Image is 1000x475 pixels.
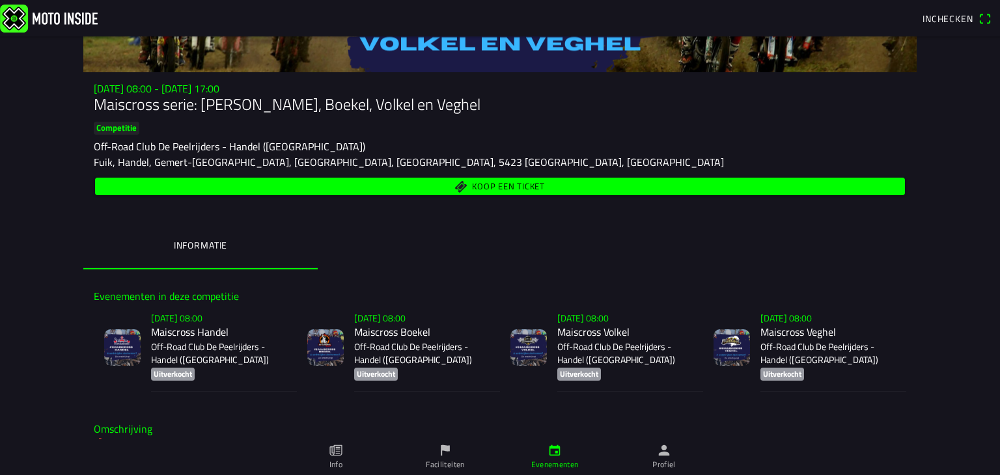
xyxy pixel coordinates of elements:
[354,340,490,366] p: Off-Road Club De Peelrijders - Handel ([GEOGRAPHIC_DATA])
[94,423,906,435] h3: Omschrijving
[531,459,579,470] ion-label: Evenementen
[354,311,406,325] ion-text: [DATE] 08:00
[94,139,365,154] ion-text: Off-Road Club De Peelrijders - Handel ([GEOGRAPHIC_DATA])
[760,326,896,338] h2: Maiscross Veghel
[557,340,693,366] p: Off-Road Club De Peelrijders - Handel ([GEOGRAPHIC_DATA])
[760,311,812,325] ion-text: [DATE] 08:00
[438,443,452,457] ion-icon: flag
[916,7,997,29] a: Incheckenqr scanner
[154,368,192,380] ion-text: Uitverkocht
[329,459,342,470] ion-label: Info
[923,12,973,25] span: Inchecken
[329,443,343,457] ion-icon: paper
[94,154,724,170] ion-text: Fuik, Handel, Gemert-[GEOGRAPHIC_DATA], [GEOGRAPHIC_DATA], [GEOGRAPHIC_DATA], 5423 [GEOGRAPHIC_DA...
[151,340,286,366] p: Off-Road Club De Peelrijders - Handel ([GEOGRAPHIC_DATA])
[174,238,227,252] ion-label: Informatie
[763,368,801,380] ion-text: Uitverkocht
[426,459,464,470] ion-label: Faciliteiten
[94,290,906,303] h3: Evenementen in deze competitie
[760,340,896,366] p: Off-Road Club De Peelrijders - Handel ([GEOGRAPHIC_DATA])
[94,83,906,95] h3: [DATE] 08:00 - [DATE] 17:00
[557,311,609,325] ion-text: [DATE] 08:00
[307,329,344,366] img: Atgn01aKpJiuavn1Yn7apIIZsqygG67BMLBCbdGl.png
[557,326,693,338] h2: Maiscross Volkel
[94,95,906,114] h1: Maiscross serie: [PERSON_NAME], Boekel, Volkel en Veghel
[96,121,137,134] ion-text: Competitie
[472,182,545,191] span: Koop een ticket
[657,443,671,457] ion-icon: person
[548,443,562,457] ion-icon: calendar
[560,368,598,380] ion-text: Uitverkocht
[104,329,141,366] img: ipqUYoZ42dcvJ6UEXk9wF82wc4zUJluUmoDMYb8j.png
[714,329,750,366] img: DkLwPULaGbVkRStemYywo81FNPZa4av5zmWGUIEE.png
[510,329,547,366] img: PuzH6saBSyz7oLCA8eJlZlA9Mc5z21Sp6hiKdeAz.png
[354,326,490,338] h2: Maiscross Boekel
[151,311,202,325] ion-text: [DATE] 08:00
[151,326,286,338] h2: Maiscross Handel
[652,459,676,470] ion-label: Profiel
[357,368,395,380] ion-text: Uitverkocht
